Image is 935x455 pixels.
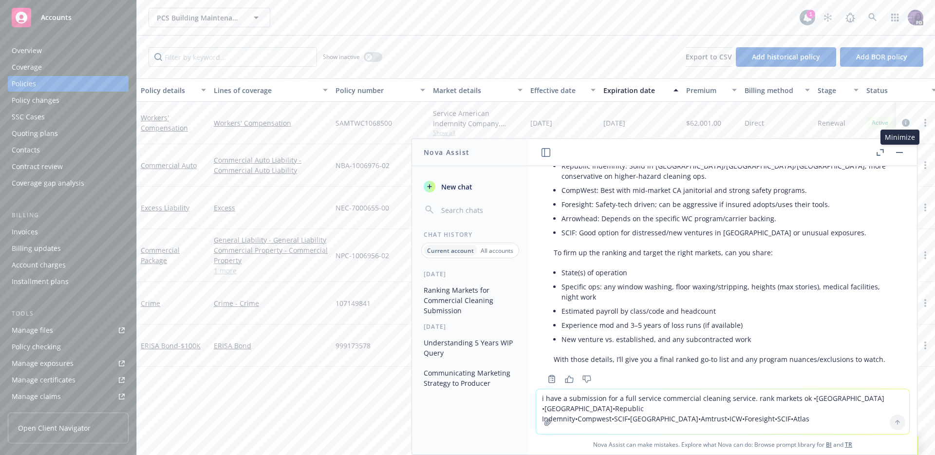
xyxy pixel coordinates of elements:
li: Estimated payroll by class/code and headcount [561,304,892,318]
span: 107149841 [336,298,371,308]
div: Contract review [12,159,63,174]
a: more [919,297,931,309]
a: Overview [8,43,129,58]
a: Manage exposures [8,356,129,371]
div: Quoting plans [12,126,58,141]
span: Active [870,118,890,127]
span: NPC-1006956-02 [336,250,389,261]
a: ERISA Bond [214,341,328,351]
a: Policies [8,76,129,92]
span: - $100K [178,341,201,350]
a: more [919,117,931,129]
a: Coverage [8,59,129,75]
p: With those details, I’ll give you a final ranked go-to list and any program nuances/exclusions to... [554,354,892,364]
svg: Copy to clipboard [547,375,556,383]
a: more [919,249,931,261]
div: Effective date [530,85,585,95]
span: Accounts [41,14,72,21]
a: 1 more [214,265,328,276]
div: Stage [818,85,848,95]
div: Policy changes [12,93,59,108]
button: PCS Building Maintenance Inc [149,8,270,27]
a: Workers' Compensation [141,113,188,133]
span: [DATE] [603,118,625,128]
li: Arrowhead: Depends on the specific WC program/carrier backing. [561,211,892,226]
div: Invoices [12,224,38,240]
a: Search [863,8,882,27]
button: Market details [429,78,526,102]
h1: Nova Assist [424,147,469,157]
a: Crime - Crime [214,298,328,308]
div: Tools [8,309,129,319]
a: ERISA Bond [141,341,201,350]
a: more [919,202,931,213]
p: All accounts [481,246,513,255]
div: [DATE] [412,322,528,331]
span: Nova Assist can make mistakes. Explore what Nova can do: Browse prompt library for and [532,435,913,455]
div: 1 [806,10,815,19]
div: Policy details [141,85,195,95]
div: Billing [8,210,129,220]
div: [DATE] [412,270,528,278]
a: Report a Bug [841,8,860,27]
a: Contract review [8,159,129,174]
a: more [919,340,931,351]
button: Policy details [137,78,210,102]
a: Quoting plans [8,126,129,141]
button: Stage [814,78,862,102]
span: $62,001.00 [686,118,721,128]
div: Policy number [336,85,414,95]
span: Renewal [818,118,845,128]
span: Add BOR policy [856,52,907,61]
a: Excess [214,203,328,213]
button: New chat [420,178,521,195]
a: Manage files [8,322,129,338]
li: SCIF: Good option for distressed/new ventures in [GEOGRAPHIC_DATA] or unusual exposures. [561,226,892,240]
div: SSC Cases [12,109,45,125]
a: Commercial Package [141,246,180,265]
p: Current account [427,246,474,255]
li: CompWest: Best with mid-market CA janitorial and strong safety programs. [561,183,892,197]
a: Coverage gap analysis [8,175,129,191]
a: Excess Liability [141,203,189,212]
div: Service American Indemnity Company, Service American Indemnity Company, Method Insurance Services [433,108,523,129]
div: Expiration date [603,85,668,95]
a: Account charges [8,257,129,273]
button: Export to CSV [686,47,732,67]
div: Manage certificates [12,372,75,388]
button: Expiration date [599,78,682,102]
div: Billing updates [12,241,61,256]
div: Chat History [412,230,528,239]
span: 999173578 [336,341,371,351]
li: Specific ops: any window washing, floor waxing/stripping, heights (max stories), medical faciliti... [561,280,892,304]
span: [DATE] [530,118,552,128]
li: Republic Indemnity: Solid in [GEOGRAPHIC_DATA]/[GEOGRAPHIC_DATA]/[GEOGRAPHIC_DATA]; more conserva... [561,159,892,183]
span: Export to CSV [686,52,732,61]
li: Experience mod and 3–5 years of loss runs (if available) [561,318,892,332]
a: Billing updates [8,241,129,256]
div: Lines of coverage [214,85,317,95]
span: NEC-7000655-00 [336,203,389,213]
div: Overview [12,43,42,58]
a: Accounts [8,4,129,31]
button: Add BOR policy [840,47,923,67]
span: Open Client Navigator [18,423,91,433]
button: Effective date [526,78,599,102]
a: Crime [141,299,160,308]
div: Policies [12,76,36,92]
div: Market details [433,85,512,95]
a: General Liability - General Liability [214,235,328,245]
input: Filter by keyword... [149,47,317,67]
div: Account charges [12,257,66,273]
a: Contacts [8,142,129,158]
div: Manage exposures [12,356,74,371]
button: Billing method [741,78,814,102]
div: Installment plans [12,274,69,289]
button: Understanding 5 Years WIP Query [420,335,521,361]
li: New venture vs. established, and any subcontracted work [561,332,892,346]
li: Foresight: Safety-tech driven; can be aggressive if insured adopts/uses their tools. [561,197,892,211]
div: Manage claims [12,389,61,404]
span: NBA-1006976-02 [336,160,390,171]
a: TR [845,440,852,449]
